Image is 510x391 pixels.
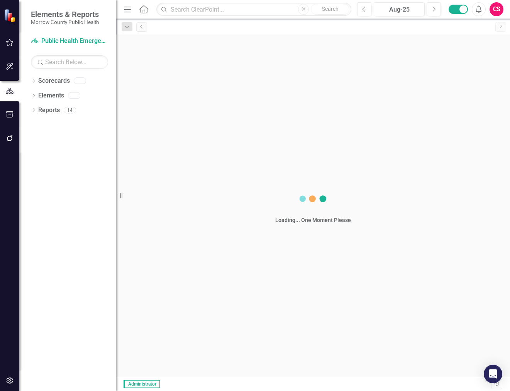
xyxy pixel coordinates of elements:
[31,37,108,46] a: Public Health Emergency Preparedness PE-12
[374,2,425,16] button: Aug-25
[322,6,339,12] span: Search
[38,106,60,115] a: Reports
[484,365,502,383] div: Open Intercom Messenger
[38,91,64,100] a: Elements
[275,216,351,224] div: Loading... One Moment Please
[376,5,422,14] div: Aug-25
[311,4,349,15] button: Search
[38,77,70,85] a: Scorecards
[3,9,17,22] img: ClearPoint Strategy
[156,3,351,16] input: Search ClearPoint...
[31,10,99,19] span: Elements & Reports
[64,107,76,113] div: 14
[124,380,160,388] span: Administrator
[31,55,108,69] input: Search Below...
[490,2,503,16] button: CS
[31,19,99,25] small: Morrow County Public Health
